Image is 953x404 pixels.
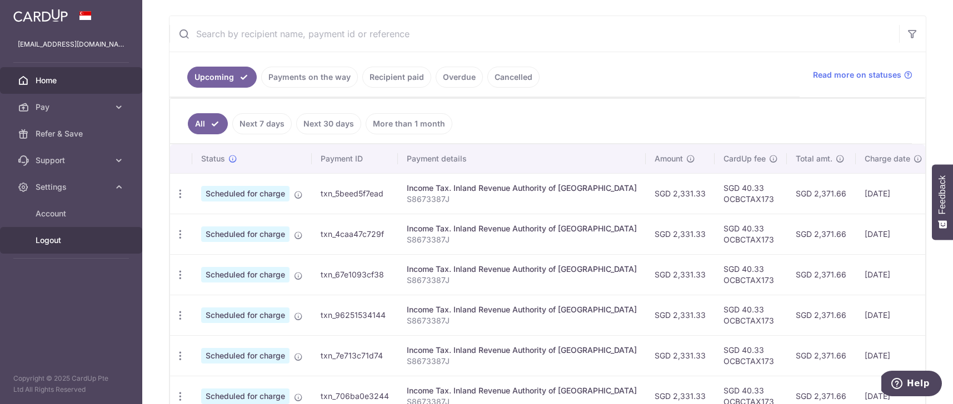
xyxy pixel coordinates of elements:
[201,388,290,404] span: Scheduled for charge
[856,254,931,295] td: [DATE]
[36,235,109,246] span: Logout
[407,345,637,356] div: Income Tax. Inland Revenue Authority of [GEOGRAPHIC_DATA]
[787,214,856,254] td: SGD 2,371.66
[13,9,68,22] img: CardUp
[261,67,358,88] a: Payments on the way
[407,183,637,194] div: Income Tax. Inland Revenue Authority of [GEOGRAPHIC_DATA]
[787,335,856,376] td: SGD 2,371.66
[312,254,398,295] td: txn_67e1093cf38
[36,75,109,86] span: Home
[201,186,290,201] span: Scheduled for charge
[169,16,899,52] input: Search by recipient name, payment id or reference
[715,173,787,214] td: SGD 40.33 OCBCTAX173
[724,153,766,164] span: CardUp fee
[232,113,292,134] a: Next 7 days
[856,173,931,214] td: [DATE]
[787,295,856,335] td: SGD 2,371.66
[646,254,715,295] td: SGD 2,331.33
[646,173,715,214] td: SGD 2,331.33
[932,164,953,240] button: Feedback - Show survey
[312,144,398,173] th: Payment ID
[787,173,856,214] td: SGD 2,371.66
[187,67,257,88] a: Upcoming
[201,153,225,164] span: Status
[813,69,912,80] a: Read more on statuses
[787,254,856,295] td: SGD 2,371.66
[937,175,947,214] span: Feedback
[201,267,290,282] span: Scheduled for charge
[362,67,431,88] a: Recipient paid
[312,214,398,254] td: txn_4caa47c729f
[18,39,124,50] p: [EMAIL_ADDRESS][DOMAIN_NAME]
[813,69,901,80] span: Read more on statuses
[36,208,109,219] span: Account
[407,194,637,205] p: S8673387J
[312,173,398,214] td: txn_5beed5f7ead
[201,226,290,242] span: Scheduled for charge
[312,295,398,335] td: txn_96251534144
[487,67,540,88] a: Cancelled
[36,181,109,193] span: Settings
[436,67,483,88] a: Overdue
[881,371,942,398] iframe: Opens a widget where you can find more information
[715,335,787,376] td: SGD 40.33 OCBCTAX173
[646,335,715,376] td: SGD 2,331.33
[856,214,931,254] td: [DATE]
[201,348,290,363] span: Scheduled for charge
[655,153,683,164] span: Amount
[715,295,787,335] td: SGD 40.33 OCBCTAX173
[856,335,931,376] td: [DATE]
[407,385,637,396] div: Income Tax. Inland Revenue Authority of [GEOGRAPHIC_DATA]
[856,295,931,335] td: [DATE]
[796,153,832,164] span: Total amt.
[407,275,637,286] p: S8673387J
[715,214,787,254] td: SGD 40.33 OCBCTAX173
[407,234,637,245] p: S8673387J
[36,102,109,113] span: Pay
[407,315,637,326] p: S8673387J
[407,264,637,275] div: Income Tax. Inland Revenue Authority of [GEOGRAPHIC_DATA]
[407,223,637,234] div: Income Tax. Inland Revenue Authority of [GEOGRAPHIC_DATA]
[201,307,290,323] span: Scheduled for charge
[312,335,398,376] td: txn_7e713c71d74
[407,356,637,367] p: S8673387J
[865,153,910,164] span: Charge date
[296,113,361,134] a: Next 30 days
[398,144,646,173] th: Payment details
[715,254,787,295] td: SGD 40.33 OCBCTAX173
[36,155,109,166] span: Support
[407,304,637,315] div: Income Tax. Inland Revenue Authority of [GEOGRAPHIC_DATA]
[646,214,715,254] td: SGD 2,331.33
[36,128,109,139] span: Refer & Save
[366,113,452,134] a: More than 1 month
[188,113,228,134] a: All
[646,295,715,335] td: SGD 2,331.33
